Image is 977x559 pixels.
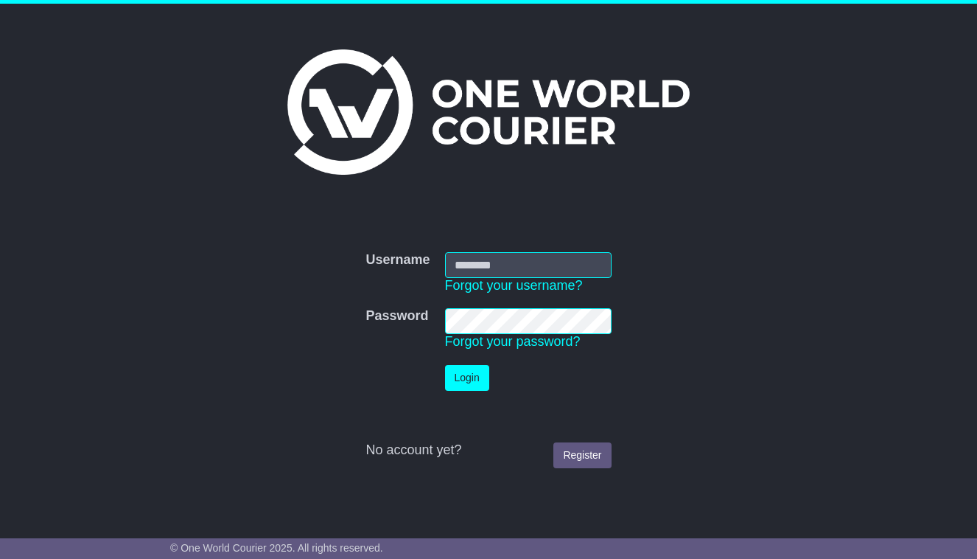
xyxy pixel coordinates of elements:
[365,252,430,268] label: Username
[287,49,690,175] img: One World
[365,308,428,324] label: Password
[445,334,581,349] a: Forgot your password?
[445,278,583,293] a: Forgot your username?
[170,542,383,554] span: © One World Courier 2025. All rights reserved.
[365,442,611,459] div: No account yet?
[553,442,611,468] a: Register
[445,365,489,391] button: Login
